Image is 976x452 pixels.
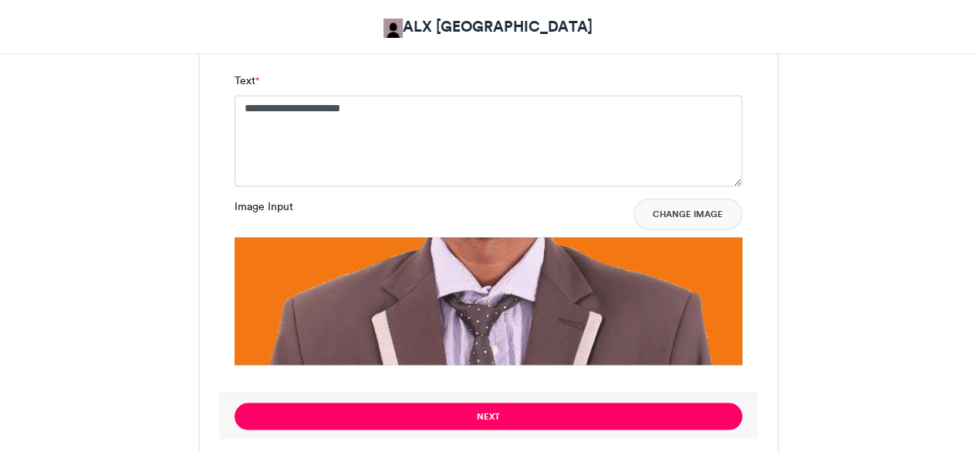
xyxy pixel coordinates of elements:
[633,199,742,229] button: Change Image
[235,73,259,89] label: Text
[383,15,593,38] a: ALX [GEOGRAPHIC_DATA]
[235,199,293,215] label: Image Input
[383,19,403,38] img: ALX Africa
[235,403,742,430] button: Next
